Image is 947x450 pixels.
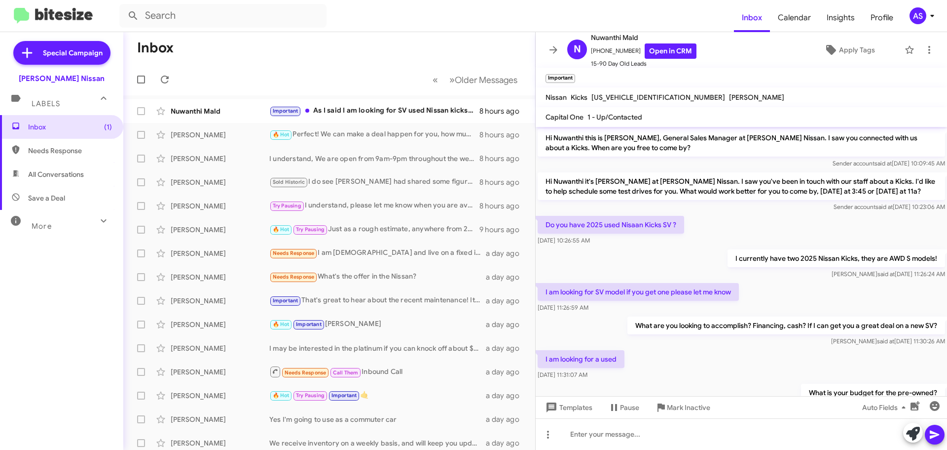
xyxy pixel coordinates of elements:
span: Auto Fields [862,399,910,416]
span: Sold Historic [273,179,305,185]
div: [PERSON_NAME] [171,201,269,211]
span: Needs Response [273,250,315,256]
div: [PERSON_NAME] [171,320,269,329]
div: I understand, We are open from 9am-9pm throughout the week, and from 9am-8pm [DATE]! Does this he... [269,154,479,164]
span: Capital One [546,113,583,122]
div: [PERSON_NAME] [171,177,269,187]
span: Needs Response [273,274,315,280]
button: Previous [427,70,444,90]
span: [DATE] 10:26:55 AM [538,237,590,244]
a: Inbox [734,3,770,32]
span: Sender account [DATE] 10:09:45 AM [833,160,945,167]
span: 15-90 Day Old Leads [591,59,696,69]
div: [PERSON_NAME] Nissan [19,74,105,83]
span: 🔥 Hot [273,226,290,233]
span: Important [296,321,322,327]
span: Call Them [333,369,359,376]
div: 8 hours ago [479,154,527,164]
p: What is your budget for the pre-owned? [801,384,945,402]
input: Search [119,4,327,28]
div: Perfect! We can make a deal happen for you, how much money down are you looking to put for this p... [269,129,479,140]
div: [PERSON_NAME] [171,367,269,377]
span: 🔥 Hot [273,392,290,399]
a: Calendar [770,3,819,32]
span: Kicks [571,93,587,102]
div: Just as a rough estimate, anywhere from 20-22k ! [269,224,479,235]
span: Nuwanthi Mald [591,32,696,43]
a: Profile [863,3,901,32]
button: Mark Inactive [647,399,718,416]
span: Try Pausing [296,392,325,399]
span: « [433,74,438,86]
span: Apply Tags [839,41,875,59]
div: [PERSON_NAME] [171,296,269,306]
div: AS [910,7,926,24]
div: a day ago [486,296,527,306]
p: I currently have two 2025 Nissan Kicks, they are AWD S models! [728,249,945,267]
div: [PERSON_NAME] [171,391,269,401]
button: Pause [600,399,647,416]
div: I may be interested in the platinum if you can knock off about $6k and it has an extended warranty [269,343,486,353]
span: Older Messages [455,75,517,85]
button: Apply Tags [799,41,900,59]
span: All Conversations [28,169,84,179]
p: I am looking for SV model if you get one please let me know [538,283,739,301]
span: More [32,222,52,231]
div: a day ago [486,367,527,377]
div: Yes I'm going to use as a commuter car [269,414,486,424]
div: a day ago [486,272,527,282]
span: Templates [544,399,592,416]
span: N [574,41,581,57]
div: 8 hours ago [479,177,527,187]
span: Try Pausing [296,226,325,233]
div: Nuwanthi Mald [171,106,269,116]
span: Needs Response [285,369,327,376]
div: [PERSON_NAME] [171,414,269,424]
div: As I said I am looking for SV used Nissan kicks 2025 [269,105,479,117]
span: Important [331,392,357,399]
a: Special Campaign [13,41,110,65]
div: a day ago [486,320,527,329]
div: [PERSON_NAME] [171,248,269,258]
span: 🔥 Hot [273,321,290,327]
span: [PHONE_NUMBER] [591,43,696,59]
div: 8 hours ago [479,201,527,211]
button: Auto Fields [854,399,917,416]
a: Insights [819,3,863,32]
span: [US_VEHICLE_IDENTIFICATION_NUMBER] [591,93,725,102]
p: I am looking for a used [538,350,624,368]
span: Pause [620,399,639,416]
span: [DATE] 11:26:59 AM [538,304,588,311]
div: a day ago [486,438,527,448]
span: said at [877,337,894,345]
p: What are you looking to accomplish? Financing, cash? If I can get you a great deal on a new SV? [627,317,945,334]
span: Important [273,108,298,114]
div: a day ago [486,248,527,258]
span: said at [875,203,893,210]
div: I do see [PERSON_NAME] had shared some figures with you, did you get a chance to look those over? [269,176,479,188]
span: Inbox [28,122,112,132]
div: 9 hours ago [479,225,527,235]
nav: Page navigation example [427,70,523,90]
div: 🤙 [269,390,486,401]
div: [PERSON_NAME] [171,272,269,282]
div: 8 hours ago [479,106,527,116]
div: Inbound Call [269,366,486,378]
span: Special Campaign [43,48,103,58]
button: AS [901,7,936,24]
span: Important [273,297,298,304]
span: (1) [104,122,112,132]
div: That's great to hear about the recent maintenance! It sounds like the vehicle is in good shape. W... [269,295,486,306]
p: Hi Nuwanthi it's [PERSON_NAME] at [PERSON_NAME] Nissan. I saw you've been in touch with our staff... [538,172,945,200]
span: [PERSON_NAME] [DATE] 11:30:26 AM [831,337,945,345]
div: 8 hours ago [479,130,527,140]
span: Sender account [DATE] 10:23:06 AM [834,203,945,210]
a: Open in CRM [645,43,696,59]
span: [DATE] 11:31:07 AM [538,371,587,378]
div: a day ago [486,414,527,424]
div: We receive inventory on a weekly basis, and will keep you updated with what we receive! [269,438,486,448]
span: Save a Deal [28,193,65,203]
span: Mark Inactive [667,399,710,416]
